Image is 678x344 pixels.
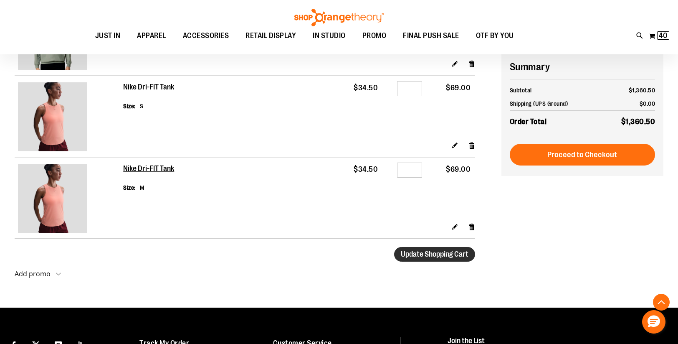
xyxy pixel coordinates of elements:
[653,294,670,311] button: Back To Top
[446,84,471,92] span: $69.00
[140,102,144,110] dd: S
[123,83,175,92] a: Nike Dri-FIT Tank
[15,269,51,278] strong: Add promo
[533,100,568,107] span: (UPS Ground)
[468,59,476,68] a: Remove item
[175,26,238,46] a: ACCESSORIES
[642,310,665,334] button: Hello, have a question? Let’s chat.
[183,26,229,45] span: ACCESSORIES
[659,31,668,40] span: 40
[446,165,471,173] span: $69.00
[510,84,602,97] th: Subtotal
[18,164,87,233] img: Nike Dri-FIT Tank
[129,26,175,46] a: APPAREL
[394,247,475,262] button: Update Shopping Cart
[304,26,354,46] a: IN STUDIO
[140,183,144,192] dd: M
[237,26,304,46] a: RETAIL DISPLAY
[18,164,120,235] a: Nike Dri-FIT Tank
[629,87,655,94] span: $1,360.50
[313,26,346,45] span: IN STUDIO
[547,150,617,159] span: Proceed to Checkout
[510,115,547,127] strong: Order Total
[18,82,87,151] img: Nike Dri-FIT Tank
[476,26,514,45] span: OTF BY YOU
[123,183,136,192] dt: Size
[354,26,395,46] a: PROMO
[87,26,129,46] a: JUST IN
[510,60,655,74] h2: Summary
[95,26,121,45] span: JUST IN
[123,164,175,173] a: Nike Dri-FIT Tank
[621,117,655,126] span: $1,360.50
[468,26,522,46] a: OTF BY YOU
[510,100,532,107] span: Shipping
[403,26,459,45] span: FINAL PUSH SALE
[137,26,166,45] span: APPAREL
[354,165,378,173] span: $34.50
[354,84,378,92] span: $34.50
[510,144,655,166] button: Proceed to Checkout
[15,270,61,282] button: Add promo
[468,222,476,231] a: Remove item
[395,26,468,46] a: FINAL PUSH SALE
[362,26,387,45] span: PROMO
[401,250,468,258] span: Update Shopping Cart
[245,26,296,45] span: RETAIL DISPLAY
[468,141,476,150] a: Remove item
[18,82,120,153] a: Nike Dri-FIT Tank
[640,100,655,107] span: $0.00
[293,9,385,26] img: Shop Orangetheory
[123,102,136,110] dt: Size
